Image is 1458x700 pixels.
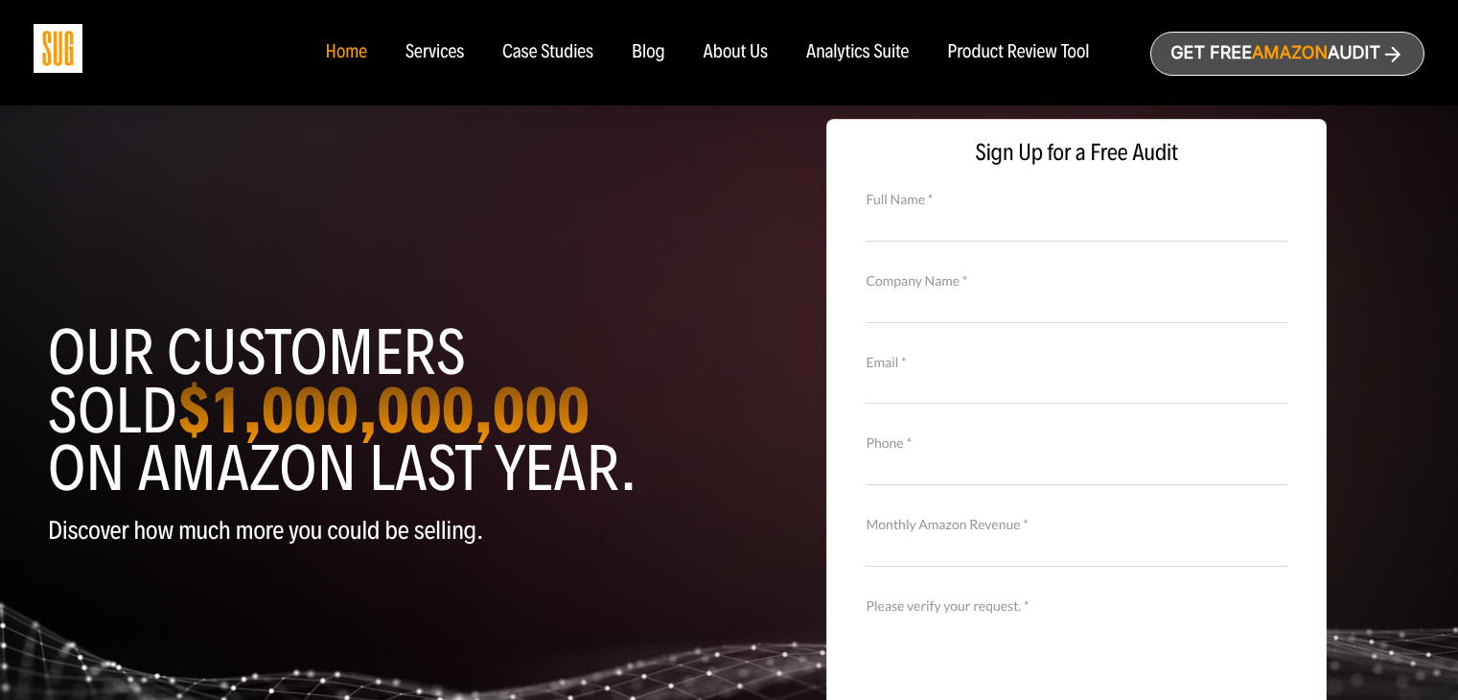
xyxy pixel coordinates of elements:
[866,289,1287,322] input: Company Name *
[866,514,1287,535] label: Monthly Amazon Revenue *
[866,432,1287,454] label: Phone *
[866,207,1287,241] input: Full Name *
[866,189,1287,210] label: Full Name *
[947,42,1089,63] a: Product Review Tool
[48,517,715,545] p: Discover how much more you could be selling.
[866,533,1287,567] input: Monthly Amazon Revenue *
[405,42,464,63] a: Services
[806,42,909,63] a: Analytics Suite
[48,324,715,498] h1: Our customers sold on Amazon last year.
[632,42,665,63] a: Blog
[846,139,1307,167] span: Sign Up for a Free Audit
[704,42,769,63] a: About Us
[866,370,1287,404] input: Email *
[866,614,1157,688] iframe: reCAPTCHA
[1150,32,1424,76] a: Get freeAmazonAudit
[325,42,366,63] a: Home
[502,42,593,63] a: Case Studies
[1252,43,1328,63] span: Amazon
[866,270,1287,292] label: Company Name *
[866,352,1287,373] label: Email *
[866,452,1287,485] input: Contact Number *
[34,24,82,73] img: Sug
[866,595,1287,617] label: Please verify your request. *
[177,371,590,450] strong: $1,000,000,000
